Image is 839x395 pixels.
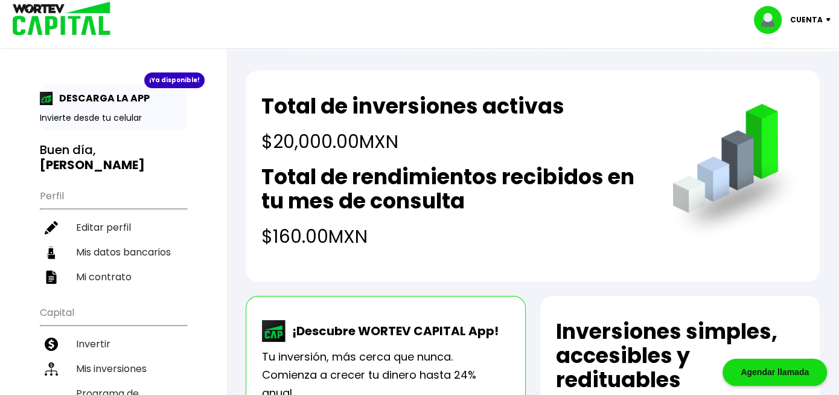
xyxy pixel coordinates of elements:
[40,112,187,124] p: Invierte desde tu celular
[556,320,804,392] h2: Inversiones simples, accesibles y redituables
[40,332,187,356] a: Invertir
[823,18,839,22] img: icon-down
[261,128,564,155] h4: $20,000.00 MXN
[261,94,564,118] h2: Total de inversiones activas
[40,356,187,381] a: Mis inversiones
[40,156,145,173] b: [PERSON_NAME]
[45,246,58,259] img: datos-icon.10cf9172.svg
[286,322,499,340] p: ¡Descubre WORTEV CAPITAL App!
[754,6,790,34] img: profile-image
[40,143,187,173] h3: Buen día,
[667,104,804,241] img: grafica.516fef24.png
[40,240,187,265] a: Mis datos bancarios
[45,271,58,284] img: contrato-icon.f2db500c.svg
[45,221,58,234] img: editar-icon.952d3147.svg
[40,215,187,240] a: Editar perfil
[40,92,53,105] img: app-icon
[261,165,648,213] h2: Total de rendimientos recibidos en tu mes de consulta
[53,91,150,106] p: DESCARGA LA APP
[261,223,648,250] h4: $160.00 MXN
[723,359,827,386] div: Agendar llamada
[144,72,205,88] div: ¡Ya disponible!
[40,265,187,289] a: Mi contrato
[40,182,187,289] ul: Perfil
[790,11,823,29] p: Cuenta
[45,338,58,351] img: invertir-icon.b3b967d7.svg
[45,362,58,376] img: inversiones-icon.6695dc30.svg
[262,320,286,342] img: wortev-capital-app-icon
